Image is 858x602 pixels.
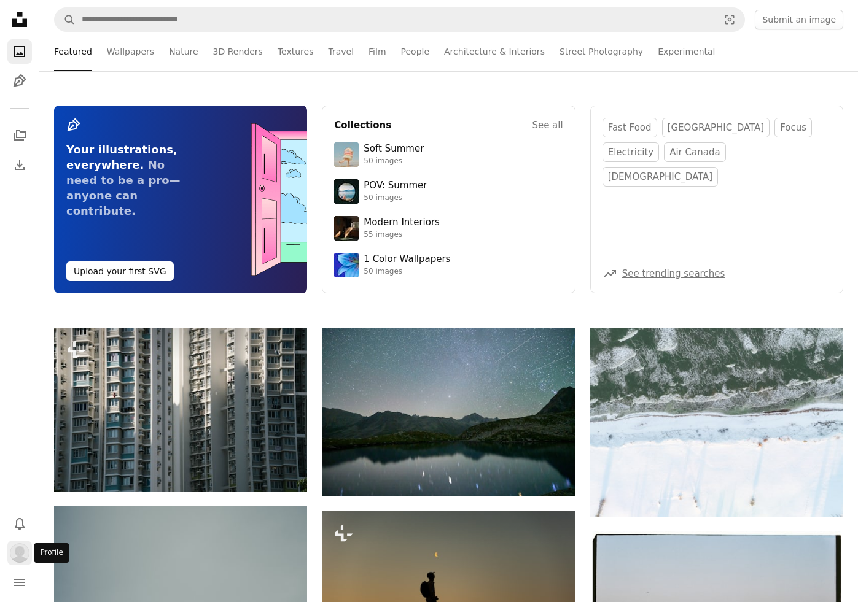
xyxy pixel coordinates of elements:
a: Collections [7,123,32,148]
a: Illustrations [7,69,32,93]
form: Find visuals sitewide [54,7,745,32]
a: POV: Summer50 images [334,179,563,204]
button: Menu [7,570,32,595]
a: Modern Interiors55 images [334,216,563,241]
a: See trending searches [622,268,725,279]
img: Tall apartment buildings with many windows and balconies. [54,328,307,492]
a: electricity [603,142,660,162]
a: focus [774,118,812,137]
div: 55 images [364,230,440,240]
div: 1 Color Wallpapers [364,253,450,266]
a: Textures [278,32,314,71]
h4: Collections [334,118,391,133]
a: 1 Color Wallpapers50 images [334,253,563,277]
a: People [401,32,430,71]
button: Profile [7,541,32,565]
a: Film [369,32,386,71]
button: Visual search [715,8,744,31]
a: [DEMOGRAPHIC_DATA] [603,167,719,187]
img: premium_photo-1753820185677-ab78a372b033 [334,179,359,204]
a: Tall apartment buildings with many windows and balconies. [54,404,307,415]
img: premium_photo-1688045582333-c8b6961773e0 [334,253,359,277]
button: Upload your first SVG [66,261,174,281]
span: Your illustrations, everywhere. [66,143,177,171]
a: Home — Unsplash [7,7,32,34]
a: Download History [7,153,32,177]
a: Soft Summer50 images [334,142,563,167]
a: [GEOGRAPHIC_DATA] [662,118,770,137]
div: 50 images [364,193,427,203]
img: Snow covered landscape with frozen water [590,328,843,517]
img: premium_photo-1747189286942-bc91257a2e39 [334,216,359,241]
a: 3D Renders [213,32,263,71]
a: Nature [169,32,198,71]
button: Submit an image [755,10,843,29]
button: Notifications [7,511,32,536]
div: 50 images [364,156,424,166]
a: Wallpapers [107,32,154,71]
button: Search Unsplash [55,8,76,31]
img: Avatar of user Marie-Jo Furey [10,543,29,563]
img: premium_photo-1749544311043-3a6a0c8d54af [334,142,359,167]
a: See all [532,118,563,133]
div: POV: Summer [364,180,427,192]
a: Snow covered landscape with frozen water [590,417,843,428]
div: 50 images [364,267,450,277]
a: Starry night sky over a calm mountain lake [322,406,575,417]
div: Soft Summer [364,143,424,155]
div: Modern Interiors [364,217,440,229]
a: Photos [7,39,32,64]
a: Travel [328,32,354,71]
a: Silhouette of a hiker looking at the moon at sunset. [322,589,575,600]
a: Experimental [658,32,715,71]
a: Architecture & Interiors [444,32,545,71]
a: fast food [603,118,657,137]
img: Starry night sky over a calm mountain lake [322,328,575,496]
a: air canada [664,142,725,162]
a: Street Photography [560,32,643,71]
